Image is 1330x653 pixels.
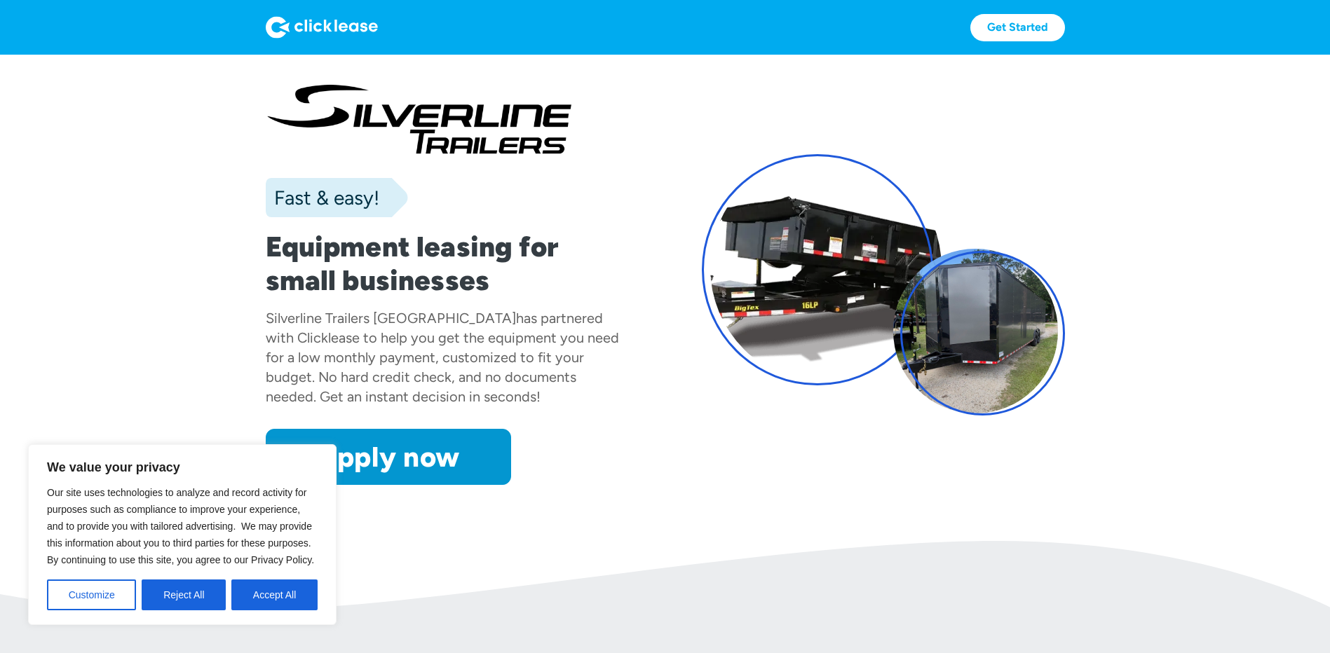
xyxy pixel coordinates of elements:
button: Customize [47,579,136,610]
button: Accept All [231,579,318,610]
div: has partnered with Clicklease to help you get the equipment you need for a low monthly payment, c... [266,310,619,405]
img: Logo [266,16,378,39]
div: Fast & easy! [266,184,379,212]
button: Reject All [142,579,226,610]
a: Apply now [266,429,511,485]
h1: Equipment leasing for small businesses [266,230,629,297]
a: Get Started [970,14,1065,41]
p: We value your privacy [47,459,318,476]
span: Our site uses technologies to analyze and record activity for purposes such as compliance to impr... [47,487,314,565]
div: Silverline Trailers [GEOGRAPHIC_DATA] [266,310,516,326]
div: We value your privacy [28,444,337,625]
